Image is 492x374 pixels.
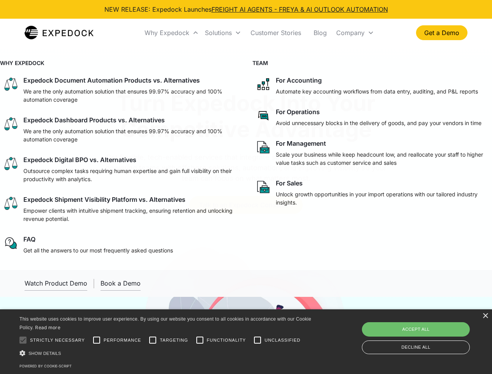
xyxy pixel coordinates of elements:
div: Expedock Dashboard Products vs. Alternatives [23,116,165,124]
div: For Management [276,139,326,147]
img: rectangular chat bubble icon [256,108,271,123]
a: Customer Stories [244,19,307,46]
span: Targeting [160,337,188,344]
a: Book a Demo [101,276,141,291]
span: Functionality [207,337,246,344]
span: Performance [104,337,141,344]
img: Expedock Logo [25,25,93,41]
p: We are the only automation solution that ensures 99.97% accuracy and 100% automation coverage [23,127,237,143]
span: This website uses cookies to improve user experience. By using our website you consent to all coo... [19,316,311,331]
div: For Operations [276,108,320,116]
a: Blog [307,19,333,46]
img: scale icon [3,76,19,92]
div: Expedock Shipment Visibility Platform vs. Alternatives [23,196,185,203]
p: Outsource complex tasks requiring human expertise and gain full visibility on their productivity ... [23,167,237,183]
div: FAQ [23,235,35,243]
img: paper and bag icon [256,139,271,155]
span: Show details [28,351,61,356]
div: For Sales [276,179,303,187]
div: NEW RELEASE: Expedock Launches [104,5,388,14]
p: We are the only automation solution that ensures 99.97% accuracy and 100% automation coverage [23,87,237,104]
a: home [25,25,93,41]
p: Unlock growth opportunities in your import operations with our tailored industry insights. [276,190,489,206]
div: Expedock Document Automation Products vs. Alternatives [23,76,200,84]
div: Solutions [205,29,232,37]
div: Book a Demo [101,279,141,287]
div: Watch Product Demo [25,279,87,287]
div: Expedock Digital BPO vs. Alternatives [23,156,136,164]
img: regular chat bubble icon [3,235,19,251]
div: Why Expedock [145,29,189,37]
img: scale icon [3,116,19,132]
img: scale icon [3,156,19,171]
div: Why Expedock [141,19,202,46]
div: For Accounting [276,76,322,84]
a: Get a Demo [416,25,467,40]
div: Company [336,29,365,37]
a: open lightbox [25,276,87,291]
p: Get all the answers to our most frequently asked questions [23,246,173,254]
iframe: Chat Widget [362,290,492,374]
p: Empower clients with intuitive shipment tracking, ensuring retention and unlocking revenue potent... [23,206,237,223]
p: Avoid unnecessary blocks in the delivery of goods, and pay your vendors in time [276,119,481,127]
div: Solutions [202,19,244,46]
img: paper and bag icon [256,179,271,195]
span: Unclassified [265,337,300,344]
a: FREIGHT AI AGENTS - FREYA & AI OUTLOOK AUTOMATION [212,5,388,13]
a: Read more [35,325,60,330]
div: Show details [19,349,314,357]
div: Company [333,19,377,46]
a: Powered by cookie-script [19,364,72,368]
p: Automate key accounting workflows from data entry, auditing, and P&L reports [276,87,478,95]
img: network like icon [256,76,271,92]
img: scale icon [3,196,19,211]
span: Strictly necessary [30,337,85,344]
p: Scale your business while keep headcount low, and reallocate your staff to higher value tasks suc... [276,150,489,167]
